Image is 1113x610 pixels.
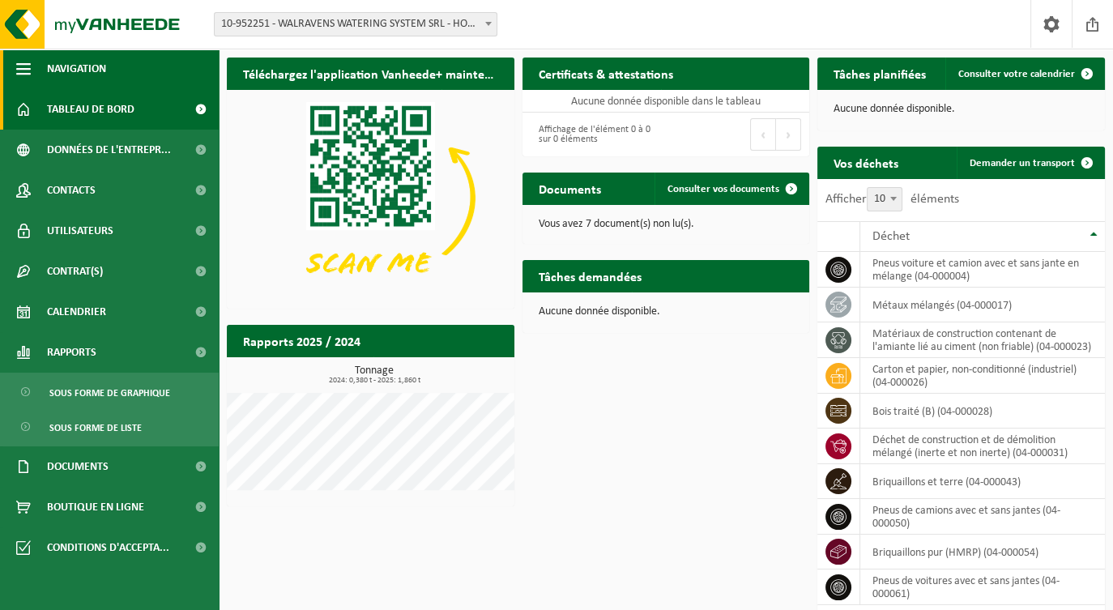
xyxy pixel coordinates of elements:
[47,332,96,373] span: Rapports
[667,184,779,194] span: Consulter vos documents
[227,58,514,89] h2: Téléchargez l'application Vanheede+ maintenant!
[860,569,1105,605] td: pneus de voitures avec et sans jantes (04-000061)
[47,446,109,487] span: Documents
[860,288,1105,322] td: métaux mélangés (04-000017)
[776,118,801,151] button: Next
[750,118,776,151] button: Previous
[47,89,134,130] span: Tableau de bord
[215,13,497,36] span: 10-952251 - WALRAVENS WATERING SYSTEM SRL - HOVES
[860,252,1105,288] td: pneus voiture et camion avec et sans jante en mélange (04-000004)
[4,377,215,407] a: Sous forme de graphique
[49,412,142,443] span: Sous forme de liste
[227,90,514,305] img: Download de VHEPlus App
[958,69,1075,79] span: Consulter votre calendrier
[945,58,1103,90] a: Consulter votre calendrier
[834,104,1089,115] p: Aucune donnée disponible.
[47,170,96,211] span: Contacts
[860,322,1105,358] td: matériaux de construction contenant de l'amiante lié au ciment (non friable) (04-000023)
[860,464,1105,499] td: briquaillons et terre (04-000043)
[47,251,103,292] span: Contrat(s)
[860,394,1105,429] td: bois traité (B) (04-000028)
[227,325,377,356] h2: Rapports 2025 / 2024
[872,230,910,243] span: Déchet
[522,260,658,292] h2: Tâches demandées
[817,58,942,89] h2: Tâches planifiées
[235,365,514,385] h3: Tonnage
[531,117,658,152] div: Affichage de l'élément 0 à 0 sur 0 éléments
[655,173,808,205] a: Consulter vos documents
[4,412,215,442] a: Sous forme de liste
[47,130,171,170] span: Données de l'entrepr...
[47,49,106,89] span: Navigation
[970,158,1075,168] span: Demander un transport
[47,211,113,251] span: Utilisateurs
[373,356,513,389] a: Consulter les rapports
[539,219,794,230] p: Vous avez 7 document(s) non lu(s).
[868,188,902,211] span: 10
[47,292,106,332] span: Calendrier
[817,147,915,178] h2: Vos déchets
[214,12,497,36] span: 10-952251 - WALRAVENS WATERING SYSTEM SRL - HOVES
[235,377,514,385] span: 2024: 0,380 t - 2025: 1,860 t
[522,58,689,89] h2: Certificats & attestations
[47,527,169,568] span: Conditions d'accepta...
[47,487,144,527] span: Boutique en ligne
[860,429,1105,464] td: déchet de construction et de démolition mélangé (inerte et non inerte) (04-000031)
[957,147,1103,179] a: Demander un transport
[522,173,617,204] h2: Documents
[49,378,170,408] span: Sous forme de graphique
[825,193,959,206] label: Afficher éléments
[860,358,1105,394] td: carton et papier, non-conditionné (industriel) (04-000026)
[539,306,794,318] p: Aucune donnée disponible.
[867,187,902,211] span: 10
[522,90,810,113] td: Aucune donnée disponible dans le tableau
[860,535,1105,569] td: briquaillons pur (HMRP) (04-000054)
[860,499,1105,535] td: pneus de camions avec et sans jantes (04-000050)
